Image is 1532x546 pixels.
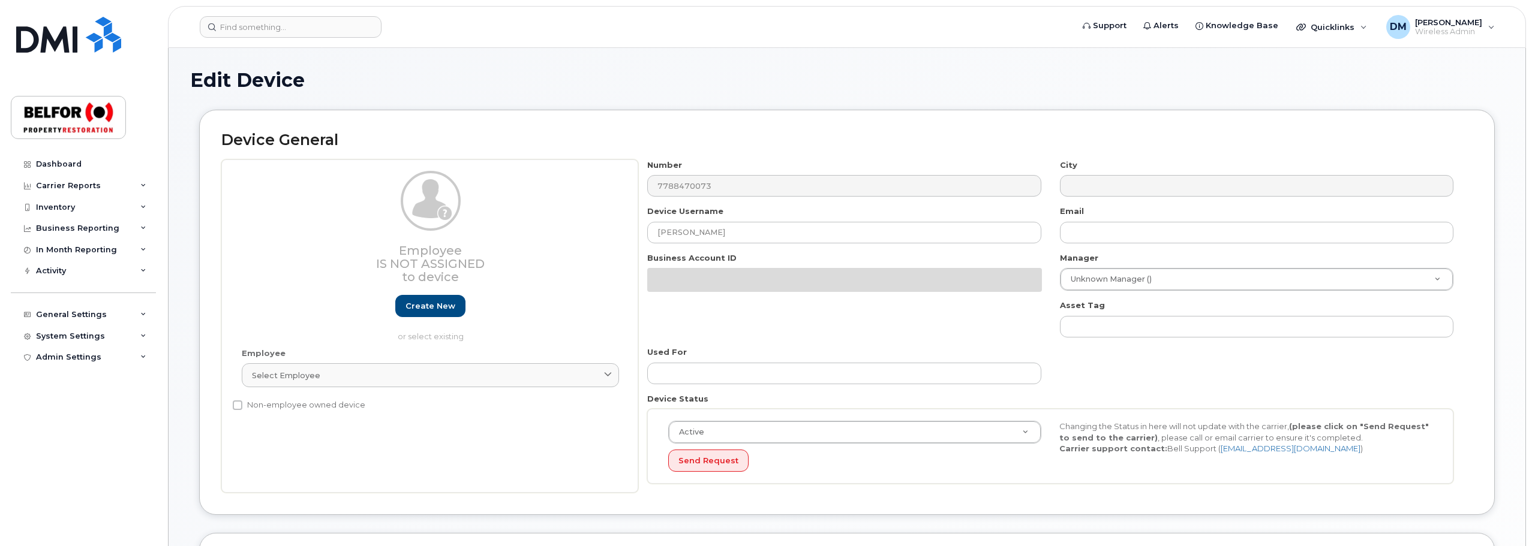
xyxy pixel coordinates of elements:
[221,132,1473,149] h2: Device General
[233,400,242,410] input: Non-employee owned device
[1059,421,1429,442] strong: (please click on "Send Request" to send to the carrier)
[1060,252,1098,264] label: Manager
[1059,444,1167,453] strong: Carrier support contact:
[395,295,465,317] a: Create new
[252,370,320,381] span: Select employee
[1060,300,1105,311] label: Asset Tag
[647,252,737,264] label: Business Account ID
[1064,274,1152,285] span: Unknown Manager ()
[1060,206,1084,217] label: Email
[647,206,723,217] label: Device Username
[190,70,1504,91] h1: Edit Device
[402,270,459,284] span: to device
[672,427,704,438] span: Active
[242,363,619,387] a: Select employee
[647,393,708,405] label: Device Status
[1061,269,1453,290] a: Unknown Manager ()
[242,331,619,342] p: or select existing
[647,159,682,171] label: Number
[1060,159,1077,171] label: City
[1050,421,1441,454] div: Changing the Status in here will not update with the carrier, , please call or email carrier to e...
[647,346,687,358] label: Used For
[1221,444,1360,453] a: [EMAIL_ADDRESS][DOMAIN_NAME]
[376,257,485,271] span: Is not assigned
[669,421,1041,443] a: Active
[242,244,619,283] h3: Employee
[233,398,365,412] label: Non-employee owned device
[242,348,286,359] label: Employee
[668,450,749,472] button: Send Request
